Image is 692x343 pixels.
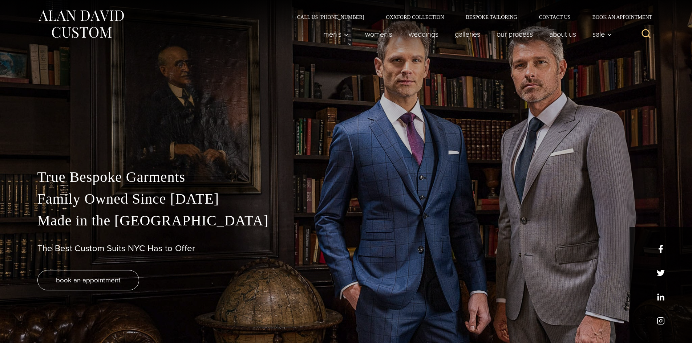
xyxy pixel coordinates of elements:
[375,15,455,20] a: Oxxford Collection
[446,27,488,41] a: Galleries
[357,27,400,41] a: Women’s
[592,30,612,38] span: Sale
[400,27,446,41] a: weddings
[286,15,375,20] a: Call Us [PHONE_NUMBER]
[56,275,121,285] span: book an appointment
[323,30,349,38] span: Men’s
[455,15,528,20] a: Bespoke Tailoring
[638,25,655,43] button: View Search Form
[37,166,655,232] p: True Bespoke Garments Family Owned Since [DATE] Made in the [GEOGRAPHIC_DATA]
[541,27,584,41] a: About Us
[315,27,616,41] nav: Primary Navigation
[286,15,655,20] nav: Secondary Navigation
[37,270,139,290] a: book an appointment
[581,15,655,20] a: Book an Appointment
[528,15,582,20] a: Contact Us
[488,27,541,41] a: Our Process
[37,8,125,40] img: Alan David Custom
[37,243,655,254] h1: The Best Custom Suits NYC Has to Offer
